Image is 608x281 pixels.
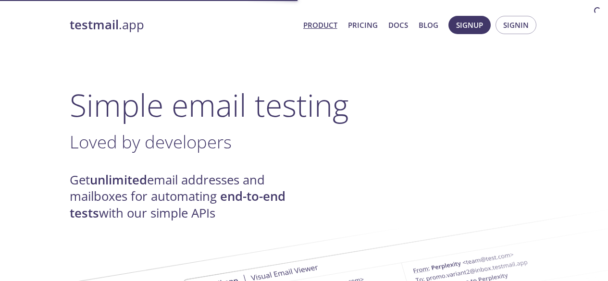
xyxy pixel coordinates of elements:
[419,19,438,31] a: Blog
[70,17,296,33] a: testmail.app
[70,16,119,33] strong: testmail
[388,19,408,31] a: Docs
[496,16,536,34] button: Signin
[448,16,491,34] button: Signup
[70,130,232,154] span: Loved by developers
[70,188,285,221] strong: end-to-end tests
[503,19,529,31] span: Signin
[303,19,337,31] a: Product
[70,86,539,123] h1: Simple email testing
[456,19,483,31] span: Signup
[90,171,147,188] strong: unlimited
[70,172,304,221] h4: Get email addresses and mailboxes for automating with our simple APIs
[348,19,378,31] a: Pricing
